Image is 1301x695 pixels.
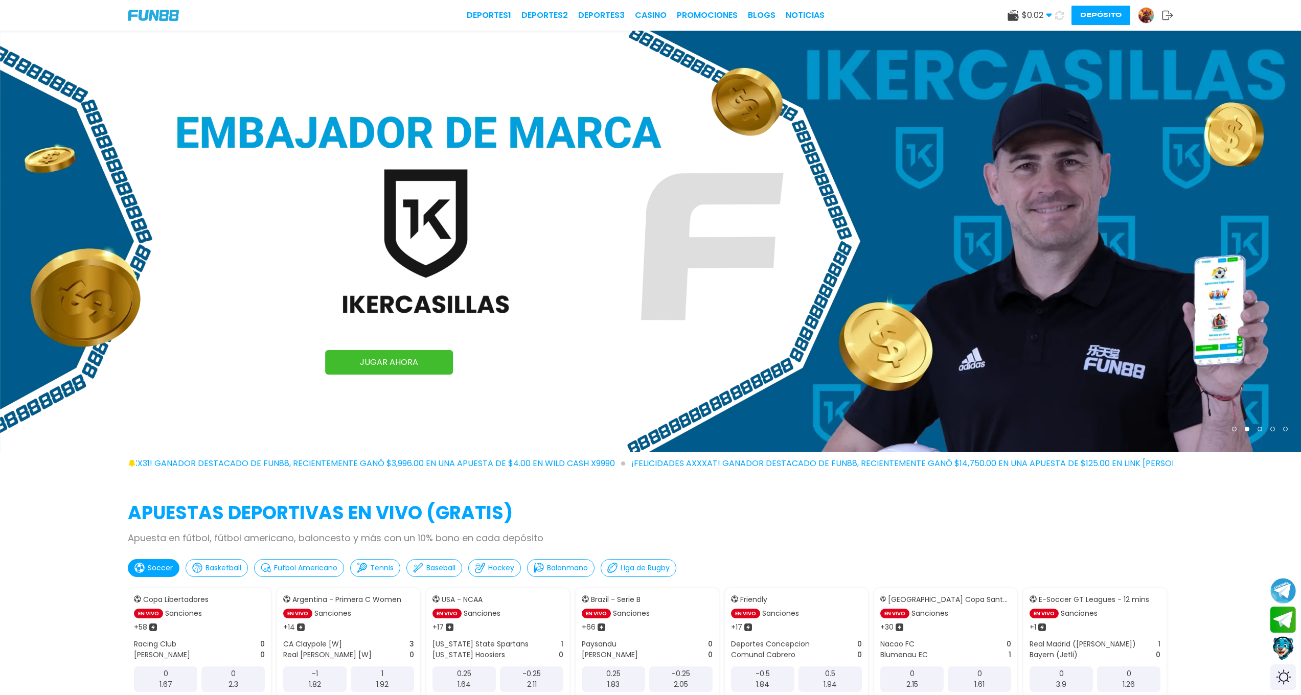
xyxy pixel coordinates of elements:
p: + 17 [731,622,742,633]
p: Sanciones [314,608,351,619]
button: Depósito [1071,6,1130,25]
p: [US_STATE] State Spartans [432,639,529,650]
p: + 17 [432,622,444,633]
p: 1.26 [1123,679,1135,690]
p: [PERSON_NAME] [582,650,638,660]
p: 1 [561,639,563,650]
p: [US_STATE] Hoosiers [432,650,505,660]
p: Real [PERSON_NAME] [W] [283,650,372,660]
p: EN VIVO [1030,609,1059,618]
p: EN VIVO [283,609,312,618]
p: 0 [1007,639,1011,650]
p: Bayern (Jetli) [1030,650,1078,660]
p: 0 [857,639,862,650]
p: Sanciones [464,608,500,619]
p: 1.61 [974,679,985,690]
p: 1.94 [824,679,837,690]
p: Copa Libertadores [143,594,209,605]
p: Argentina - Primera C Women [292,594,401,605]
p: EN VIVO [731,609,760,618]
h2: APUESTAS DEPORTIVAS EN VIVO (gratis) [128,499,1173,527]
p: 1 [1009,650,1011,660]
p: Paysandu [582,639,617,650]
p: + 66 [582,622,596,633]
p: + 30 [880,622,894,633]
p: 2.3 [229,679,238,690]
p: 0 [857,650,862,660]
span: ¡FELICIDADES exxxx31! GANADOR DESTACADO DE FUN88, RECIENTEMENTE GANÓ $3,996.00 EN UNA APUESTA DE ... [63,457,625,470]
p: Futbol Americano [274,563,337,573]
button: Basketball [186,559,248,577]
p: Sanciones [165,608,202,619]
p: 3 [409,639,414,650]
p: 1 [1158,639,1160,650]
p: Soccer [148,563,173,573]
p: [GEOGRAPHIC_DATA] Copa Santa Catarina [888,594,1011,605]
p: -0.5 [756,668,770,679]
p: Sanciones [613,608,650,619]
p: Racing Club [134,639,176,650]
p: 1.92 [376,679,389,690]
p: + 1 [1030,622,1036,633]
a: Deportes1 [467,9,511,21]
p: [PERSON_NAME] [134,650,190,660]
p: Hockey [488,563,514,573]
p: Brazil - Serie B [591,594,641,605]
p: 0 [1059,668,1064,679]
p: 1 [381,668,383,679]
p: 1.84 [756,679,769,690]
button: Balonmano [527,559,595,577]
a: CASINO [635,9,667,21]
p: + 14 [283,622,295,633]
p: 0 [708,639,713,650]
p: 0 [164,668,168,679]
p: 0 [559,650,563,660]
img: Avatar [1138,8,1154,23]
button: Futbol Americano [254,559,344,577]
p: -1 [312,668,318,679]
p: -0.25 [522,668,541,679]
p: 0 [1127,668,1131,679]
p: 0 [1156,650,1160,660]
p: 0.25 [457,668,471,679]
p: Tennis [370,563,394,573]
button: Tennis [350,559,400,577]
p: EN VIVO [880,609,909,618]
p: -0.25 [672,668,690,679]
a: Deportes3 [578,9,625,21]
p: 0 [409,650,414,660]
p: Comunal Cabrero [731,650,795,660]
p: CA Claypole [W] [283,639,342,650]
button: Contact customer service [1270,635,1296,662]
p: USA - NCAA [442,594,483,605]
span: $ 0.02 [1022,9,1052,21]
p: 0 [977,668,982,679]
button: Baseball [406,559,462,577]
p: Friendly [740,594,767,605]
button: Soccer [128,559,179,577]
p: Apuesta en fútbol, fútbol americano, baloncesto y más con un 10% bono en cada depósito [128,531,1173,545]
p: Real Madrid ([PERSON_NAME]) [1030,639,1136,650]
p: Nacao FC [880,639,915,650]
p: 0 [231,668,236,679]
a: Promociones [677,9,738,21]
p: Sanciones [762,608,799,619]
p: 0.25 [606,668,621,679]
p: 2.11 [527,679,537,690]
a: Deportes2 [521,9,568,21]
a: JUGAR AHORA [325,350,453,375]
p: 2.15 [906,679,918,690]
button: Join telegram [1270,607,1296,633]
p: Balonmano [547,563,588,573]
p: Sanciones [911,608,948,619]
p: + 58 [134,622,147,633]
p: EN VIVO [582,609,611,618]
a: Avatar [1138,7,1162,24]
p: 0 [260,650,265,660]
p: 3.9 [1056,679,1066,690]
p: 0 [260,639,265,650]
p: EN VIVO [134,609,163,618]
img: Company Logo [128,10,179,21]
p: 0 [910,668,915,679]
p: Deportes Concepcion [731,639,810,650]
